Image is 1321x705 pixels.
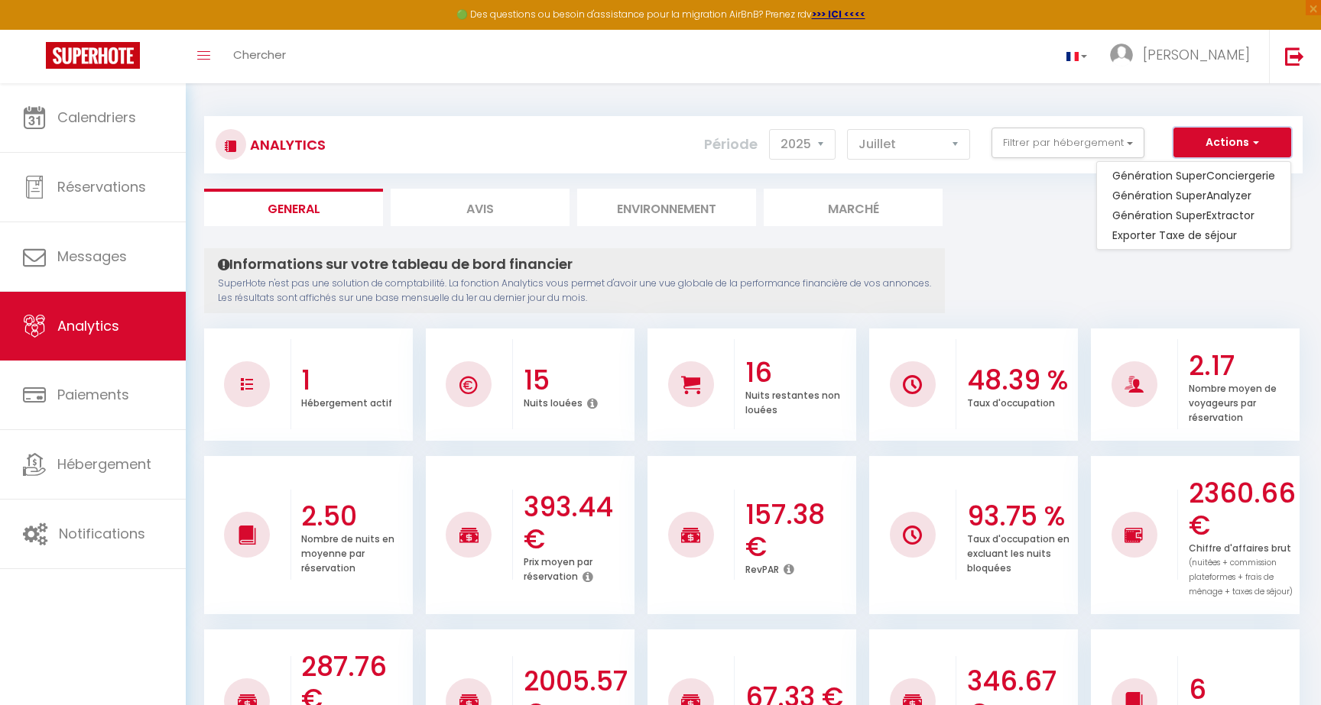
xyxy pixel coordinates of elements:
p: Nuits restantes non louées [745,386,840,416]
a: Exporter Taxe de séjour [1097,225,1290,245]
img: NO IMAGE [241,378,253,390]
a: Génération SuperConciergerie [1097,166,1290,186]
h3: 48.39 % [967,364,1075,396]
h3: Analytics [246,128,326,162]
label: Période [704,128,758,161]
span: Analytics [57,316,119,335]
span: [PERSON_NAME] [1143,45,1250,64]
a: Génération SuperExtractor [1097,205,1290,225]
li: Avis [391,189,570,226]
span: Hébergement [57,454,151,474]
img: NO IMAGE [903,526,922,545]
p: Taux d'occupation [967,393,1055,409]
h3: 2.17 [1189,350,1297,382]
h3: 157.38 € [745,499,853,563]
span: Messages [57,247,127,266]
h3: 393.44 € [524,491,631,555]
img: Super Booking [46,42,140,69]
li: General [204,189,383,226]
p: Nuits louées [524,393,583,409]
p: Hébergement actif [301,393,392,409]
h3: 93.75 % [967,500,1075,532]
p: Nombre de nuits en moyenne par réservation [301,529,394,574]
p: Prix moyen par réservation [524,552,592,583]
h3: 2360.66 € [1189,477,1297,542]
a: Chercher [222,30,297,83]
a: ... [PERSON_NAME] [1099,30,1269,83]
span: Chercher [233,47,286,63]
span: Calendriers [57,108,136,127]
a: >>> ICI <<<< [812,8,865,21]
p: Chiffre d'affaires brut [1189,538,1293,598]
p: Taux d'occupation en excluant les nuits bloquées [967,529,1069,574]
h3: 2.50 [301,500,409,532]
h3: 1 [301,364,409,396]
span: (nuitées + commission plateformes + frais de ménage + taxes de séjour) [1189,557,1293,597]
a: Génération SuperAnalyzer [1097,186,1290,205]
img: NO IMAGE [1125,526,1144,544]
h3: 16 [745,357,853,389]
img: ... [1110,44,1133,66]
p: Nombre moyen de voyageurs par réservation [1189,379,1277,424]
p: RevPAR [745,560,779,576]
span: Notifications [59,524,145,543]
h3: 15 [524,364,631,396]
li: Marché [764,189,943,226]
h4: Informations sur votre tableau de bord financier [218,256,931,273]
span: Paiements [57,385,129,404]
button: Actions [1173,128,1291,158]
li: Environnement [577,189,756,226]
button: Filtrer par hébergement [992,128,1144,158]
img: logout [1285,47,1304,66]
span: Réservations [57,177,146,196]
p: SuperHote n'est pas une solution de comptabilité. La fonction Analytics vous permet d'avoir une v... [218,277,931,306]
